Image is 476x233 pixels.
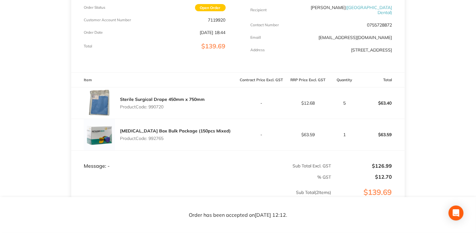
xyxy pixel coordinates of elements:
[298,5,392,15] p: [PERSON_NAME]
[332,174,392,180] p: $12.70
[251,48,265,52] p: Address
[84,18,131,22] p: Customer Account Number
[84,44,92,48] p: Total
[120,128,231,134] a: [MEDICAL_DATA] Box Bulk Package (150pcs Mixed)
[358,73,404,87] th: Total
[367,22,392,27] p: 0755728872
[120,97,205,102] a: Sterile Surgical Drape 450mm x 750mm
[448,206,463,221] div: Open Intercom Messenger
[195,4,226,11] span: Open Order
[251,8,267,12] p: Recipient
[202,42,226,50] span: $139.69
[346,5,392,15] span: ( [GEOGRAPHIC_DATA] Dental )
[71,73,238,87] th: Item
[72,190,331,207] p: Sub Total ( 2 Items)
[351,47,392,52] p: [STREET_ADDRESS]
[120,104,205,109] p: Product Code: 990720
[358,127,404,142] p: $63.59
[189,212,287,218] p: Order has been accepted on [DATE] 12:12 .
[238,101,284,106] p: -
[332,188,404,209] p: $139.69
[285,73,331,87] th: RRP Price Excl. GST
[238,73,285,87] th: Contract Price Excl. GST
[332,101,358,106] p: 5
[71,151,238,169] td: Message: -
[238,163,331,168] p: Sub Total Excl. GST
[200,30,226,35] p: [DATE] 18:44
[251,23,279,27] p: Contact Number
[251,35,261,40] p: Emaill
[72,175,331,180] p: % GST
[84,5,105,10] p: Order Status
[331,73,358,87] th: Quantity
[285,132,331,137] p: $63.59
[120,136,231,141] p: Product Code: 992765
[84,119,115,150] img: c3MzaTQ4aw
[84,87,115,119] img: c2VxYjB4OA
[332,132,358,137] p: 1
[285,101,331,106] p: $12.68
[84,30,103,35] p: Order Date
[208,17,226,22] p: 7119920
[358,96,404,111] p: $63.40
[332,163,392,169] p: $126.99
[238,132,284,137] p: -
[319,35,392,40] a: [EMAIL_ADDRESS][DOMAIN_NAME]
